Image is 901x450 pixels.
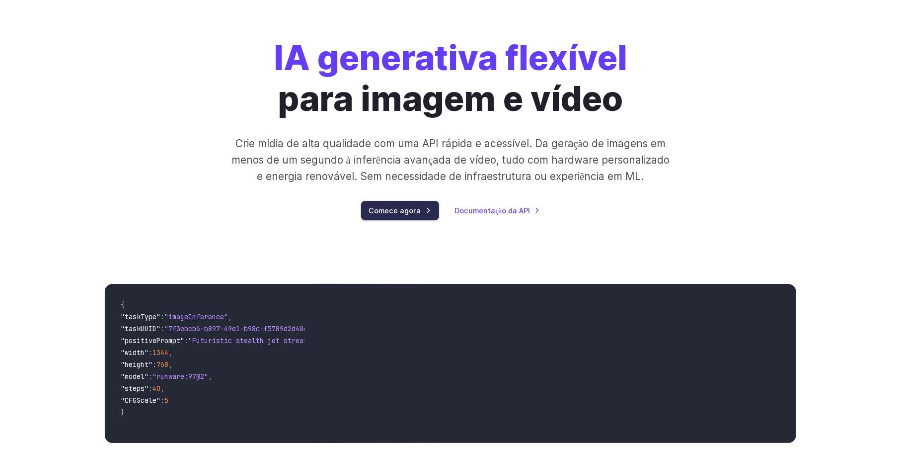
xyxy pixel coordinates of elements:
span: : [152,360,156,369]
span: "Futuristic stealth jet streaking through a neon-lit cityscape with glowing purple exhaust" [188,336,550,345]
font: Crie mídia de alta qualidade com uma API rápida e acessível. Da geração de imagens em menos de um... [231,137,670,183]
span: 5 [164,396,168,405]
span: "taskType" [121,312,160,321]
span: "model" [121,372,149,381]
span: "taskUUID" [121,324,160,333]
a: Comece agora [361,201,439,220]
span: { [121,300,125,309]
span: : [149,348,152,357]
span: , [160,384,164,393]
span: 1344 [152,348,168,357]
span: "imageInference" [164,312,228,321]
span: : [160,396,164,405]
span: "runware:97@2" [152,372,208,381]
span: , [208,372,212,381]
font: Comece agora [369,206,421,215]
span: 768 [156,360,168,369]
span: : [149,372,152,381]
span: "width" [121,348,149,357]
span: , [168,348,172,357]
span: "height" [121,360,152,369]
font: Documentação da API [455,206,530,215]
span: : [160,312,164,321]
span: "steps" [121,384,149,393]
span: } [121,408,125,417]
span: , [168,360,172,369]
span: "CFGScale" [121,396,160,405]
span: , [228,312,232,321]
span: : [184,336,188,345]
a: Documentação da API [455,205,540,216]
span: "7f3ebcb6-b897-49e1-b98c-f5789d2d40d7" [164,324,315,333]
span: : [149,384,152,393]
span: : [160,324,164,333]
font: IA generativa flexível [274,37,627,78]
span: "positivePrompt" [121,336,184,345]
font: para imagem e vídeo [278,78,623,119]
span: 40 [152,384,160,393]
